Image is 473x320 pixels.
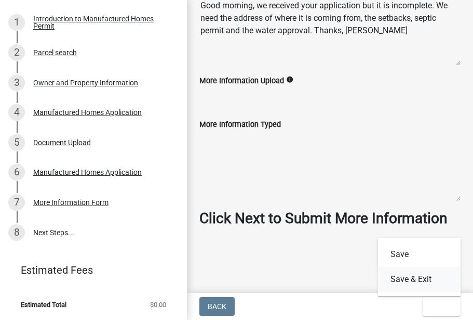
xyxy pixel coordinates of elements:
div: 3 [8,74,25,91]
strong: Click Next to Submit More Information [199,210,447,227]
div: More Information Form [33,199,109,206]
button: Save [378,242,461,267]
button: Save & Exit [378,267,461,292]
div: 7 [8,194,25,211]
div: 8 [8,224,25,241]
span: Exit [431,302,446,311]
i: info [286,76,293,83]
div: 5 [8,134,25,151]
div: Document Upload [33,139,91,146]
label: More Information Upload [199,78,284,85]
button: Exit [423,297,461,316]
div: Owner and Property Information [33,79,138,86]
div: Parcel search [33,49,77,56]
div: 4 [8,104,25,121]
div: Introduction to Manufactured Homes Permit [33,15,170,30]
label: More Information Typed [199,121,281,129]
div: 6 [8,164,25,181]
div: Manufactured Homes Application [33,109,142,116]
div: 1 [8,14,25,31]
span: $0.00 [150,301,166,308]
span: Estimated Total [21,301,66,308]
div: Exit [378,238,461,296]
a: Estimated Fees [8,260,170,280]
button: Back [199,297,235,316]
div: 2 [8,44,25,61]
div: Manufactured Homes Application [33,169,142,176]
span: Back [208,302,226,311]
